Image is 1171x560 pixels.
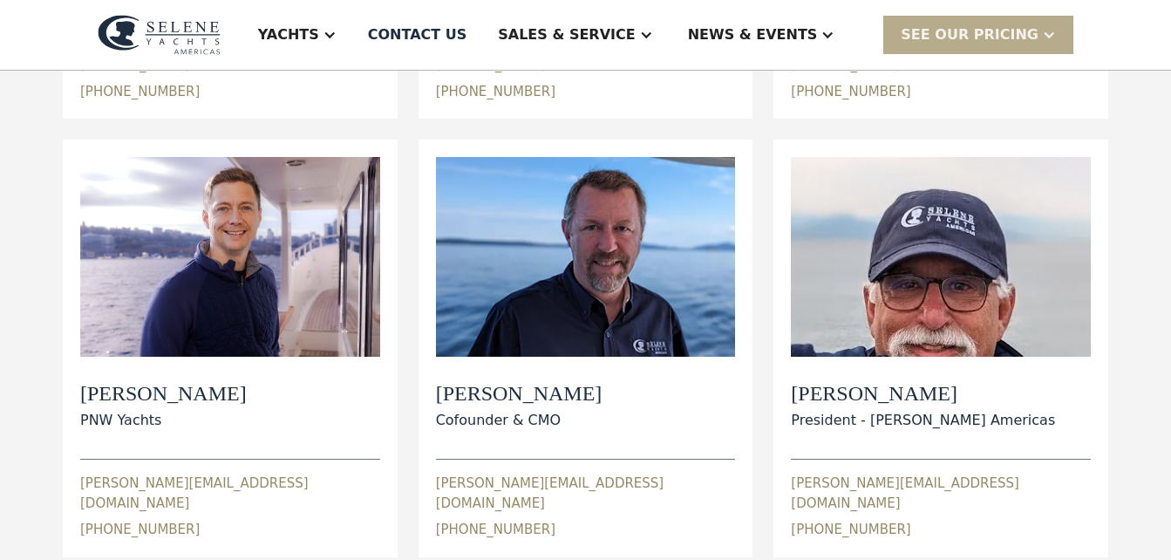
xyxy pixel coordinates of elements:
div: Yachts [258,24,319,45]
div: [PHONE_NUMBER] [436,82,555,102]
div: SEE Our Pricing [901,24,1038,45]
h2: [PERSON_NAME] [436,381,603,406]
div: [PHONE_NUMBER] [80,82,200,102]
h2: [PERSON_NAME] [80,381,247,406]
div: [PHONE_NUMBER] [436,520,555,540]
h2: [PERSON_NAME] [791,381,1055,406]
div: [PERSON_NAME][EMAIL_ADDRESS][DOMAIN_NAME] [791,474,1091,513]
div: [PERSON_NAME][EMAIL_ADDRESS][DOMAIN_NAME] [436,474,736,513]
div: Contact US [368,24,467,45]
div: Sales & Service [498,24,635,45]
div: [PHONE_NUMBER] [791,520,910,540]
div: News & EVENTS [688,24,818,45]
div: [PHONE_NUMBER] [791,82,910,102]
img: logo [98,15,221,55]
div: [PERSON_NAME]Cofounder & CMO[PERSON_NAME][EMAIL_ADDRESS][DOMAIN_NAME][PHONE_NUMBER] [436,157,736,539]
div: [PERSON_NAME][EMAIL_ADDRESS][DOMAIN_NAME] [80,474,380,513]
div: SEE Our Pricing [883,16,1073,53]
div: PNW Yachts [80,410,247,431]
div: President - [PERSON_NAME] Americas [791,410,1055,431]
div: [PERSON_NAME]President - [PERSON_NAME] Americas[PERSON_NAME][EMAIL_ADDRESS][DOMAIN_NAME][PHONE_NU... [791,157,1091,539]
div: Cofounder & CMO [436,410,603,431]
div: [PHONE_NUMBER] [80,520,200,540]
div: [PERSON_NAME]PNW Yachts[PERSON_NAME][EMAIL_ADDRESS][DOMAIN_NAME][PHONE_NUMBER] [80,157,380,539]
